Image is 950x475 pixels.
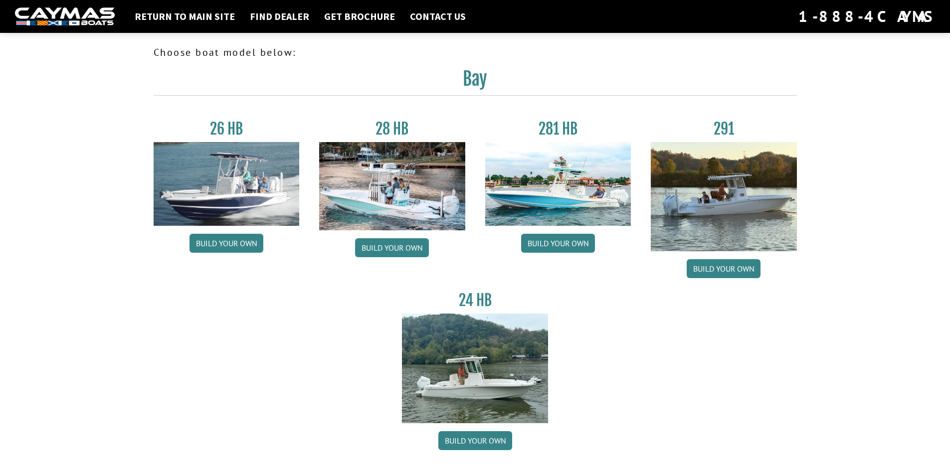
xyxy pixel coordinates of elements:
[402,314,548,423] img: 24_HB_thumbnail.jpg
[154,142,300,226] img: 26_new_photo_resized.jpg
[15,7,115,26] img: white-logo-c9c8dbefe5ff5ceceb0f0178aa75bf4bb51f6bca0971e226c86eb53dfe498488.png
[355,238,429,257] a: Build your own
[438,431,512,450] a: Build your own
[485,142,631,226] img: 28-hb-twin.jpg
[521,234,595,253] a: Build your own
[687,259,760,278] a: Build your own
[402,291,548,310] h3: 24 HB
[798,5,935,27] div: 1-888-4CAYMAS
[485,120,631,138] h3: 281 HB
[319,142,465,230] img: 28_hb_thumbnail_for_caymas_connect.jpg
[319,120,465,138] h3: 28 HB
[245,10,314,23] a: Find Dealer
[130,10,240,23] a: Return to main site
[319,10,400,23] a: Get Brochure
[190,234,263,253] a: Build your own
[154,45,797,60] p: Choose boat model below:
[154,120,300,138] h3: 26 HB
[405,10,471,23] a: Contact Us
[154,68,797,96] h2: Bay
[651,120,797,138] h3: 291
[651,142,797,251] img: 291_Thumbnail.jpg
